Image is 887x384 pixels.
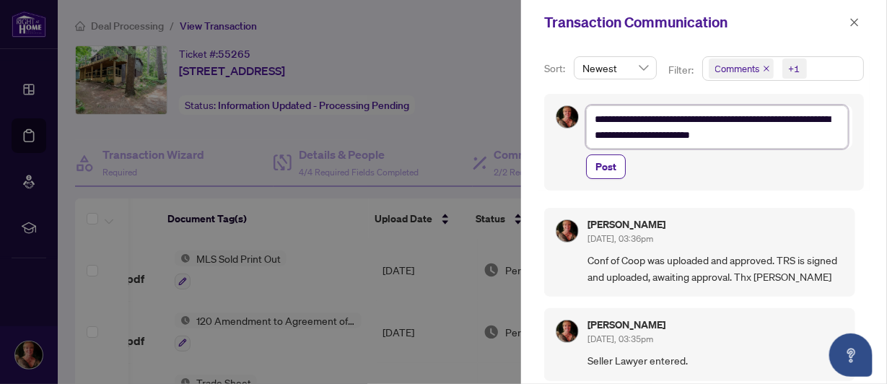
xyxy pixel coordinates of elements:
[709,58,774,79] span: Comments
[587,252,844,286] span: Conf of Coop was uploaded and approved. TRS is signed and uploaded, awaiting approval. Thx [PERSO...
[544,61,568,77] p: Sort:
[829,333,873,377] button: Open asap
[556,220,578,242] img: Profile Icon
[587,219,665,230] h5: [PERSON_NAME]
[715,61,760,76] span: Comments
[586,154,626,179] button: Post
[789,61,800,76] div: +1
[595,155,616,178] span: Post
[582,57,648,79] span: Newest
[849,17,860,27] span: close
[587,352,844,369] span: Seller Lawyer entered.
[587,233,653,244] span: [DATE], 03:36pm
[544,12,845,33] div: Transaction Communication
[763,65,770,72] span: close
[587,320,665,330] h5: [PERSON_NAME]
[668,62,696,78] p: Filter:
[556,320,578,342] img: Profile Icon
[587,333,653,344] span: [DATE], 03:35pm
[556,106,578,128] img: Profile Icon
